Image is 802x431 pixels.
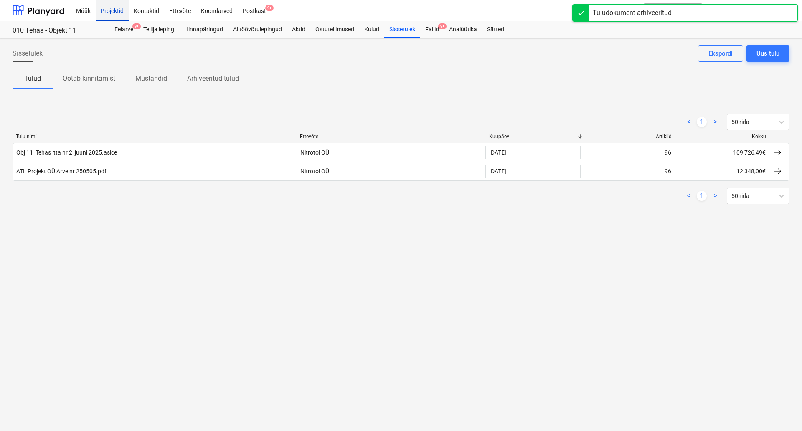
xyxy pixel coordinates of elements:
div: Eelarve [109,21,138,38]
div: 109 726,49€ [675,146,769,159]
a: Aktid [287,21,310,38]
div: [DATE] [489,168,506,175]
div: Kuupäev [489,134,577,139]
div: [DATE] [489,149,506,156]
button: Ekspordi [698,45,743,62]
a: Ostutellimused [310,21,359,38]
a: Tellija leping [138,21,179,38]
div: Nitrotol OÜ [300,149,329,156]
a: Sissetulek [384,21,420,38]
a: Next page [710,117,720,127]
iframe: Chat Widget [760,391,802,431]
div: Failid [420,21,444,38]
div: Uus tulu [756,48,779,59]
a: Page 1 is your current page [697,117,707,127]
div: Vestlusvidin [760,391,802,431]
button: Uus tulu [746,45,789,62]
a: Analüütika [444,21,482,38]
p: Mustandid [135,74,167,84]
div: ATL Projekt OÜ Arve nr 250505.pdf [16,168,107,175]
p: Ootab kinnitamist [63,74,115,84]
a: Failid9+ [420,21,444,38]
div: Artiklid [584,134,672,139]
div: Obj 11_Tehas_tta nr 2_juuni 2025.asice [16,149,117,156]
div: Kokku [678,134,766,139]
div: Nitrotol OÜ [300,168,329,175]
span: 9+ [132,23,141,29]
a: Previous page [683,191,693,201]
a: Hinnapäringud [179,21,228,38]
div: Tuludokument arhiveeritud [593,8,672,18]
a: Kulud [359,21,384,38]
div: Tulu nimi [16,134,293,139]
div: 96 [665,168,671,175]
a: Previous page [683,117,693,127]
a: Alltöövõtulepingud [228,21,287,38]
span: 9+ [265,5,274,11]
a: Next page [710,191,720,201]
div: Ekspordi [708,48,733,59]
div: 12 348,00€ [675,165,769,178]
a: Eelarve9+ [109,21,138,38]
div: 010 Tehas - Objekt 11 [13,26,99,35]
div: 96 [665,149,671,156]
div: Ettevõte [300,134,482,139]
p: Arhiveeritud tulud [187,74,239,84]
a: Sätted [482,21,509,38]
span: Sissetulek [13,48,43,58]
p: Tulud [23,74,43,84]
a: Page 1 is your current page [697,191,707,201]
span: 9+ [438,23,447,29]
